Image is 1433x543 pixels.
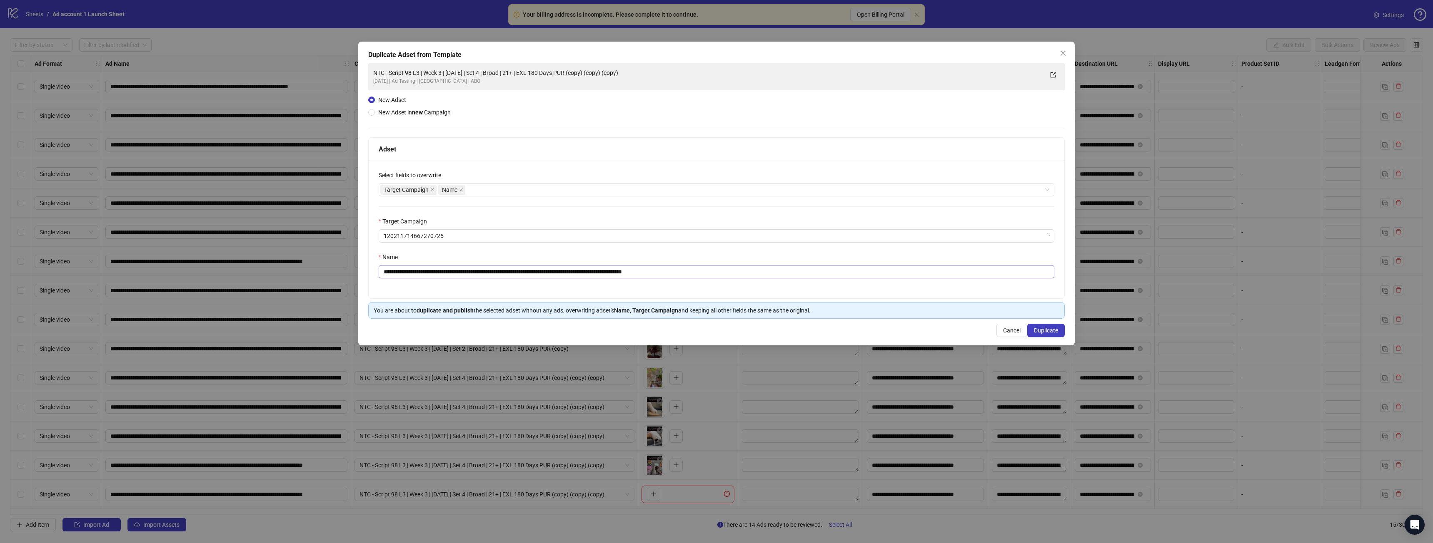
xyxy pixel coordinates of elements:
[373,77,1043,85] div: [DATE] | Ad Testing | [GEOGRAPHIC_DATA] | ABO
[384,230,1049,242] span: 120211714667270725
[378,97,406,103] span: New Adset
[1405,515,1425,535] div: Open Intercom Messenger
[384,185,429,194] span: Target Campaign
[412,109,423,116] strong: new
[1034,327,1058,334] span: Duplicate
[379,171,447,180] label: Select fields to overwrite
[430,188,434,192] span: close
[996,324,1027,337] button: Cancel
[459,188,463,192] span: close
[379,265,1054,278] input: Name
[438,185,465,195] span: Name
[368,50,1065,60] div: Duplicate Adset from Template
[417,307,474,314] strong: duplicate and publish
[1003,327,1021,334] span: Cancel
[442,185,457,194] span: Name
[379,144,1054,154] div: Adset
[373,68,1043,77] div: NTC - Script 98 L3 | Week 3 | [DATE] | Set 4 | Broad | 21+ | EXL 180 Days PUR (copy) (copy) (copy)
[614,307,678,314] strong: Name, Target Campaign
[1056,47,1070,60] button: Close
[379,253,403,262] label: Name
[374,306,1059,315] div: You are about to the selected adset without any ads, overwriting adset's and keeping all other fi...
[379,217,432,226] label: Target Campaign
[378,109,451,116] span: New Adset in Campaign
[1050,72,1056,78] span: export
[1060,50,1066,57] span: close
[380,185,437,195] span: Target Campaign
[1027,324,1065,337] button: Duplicate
